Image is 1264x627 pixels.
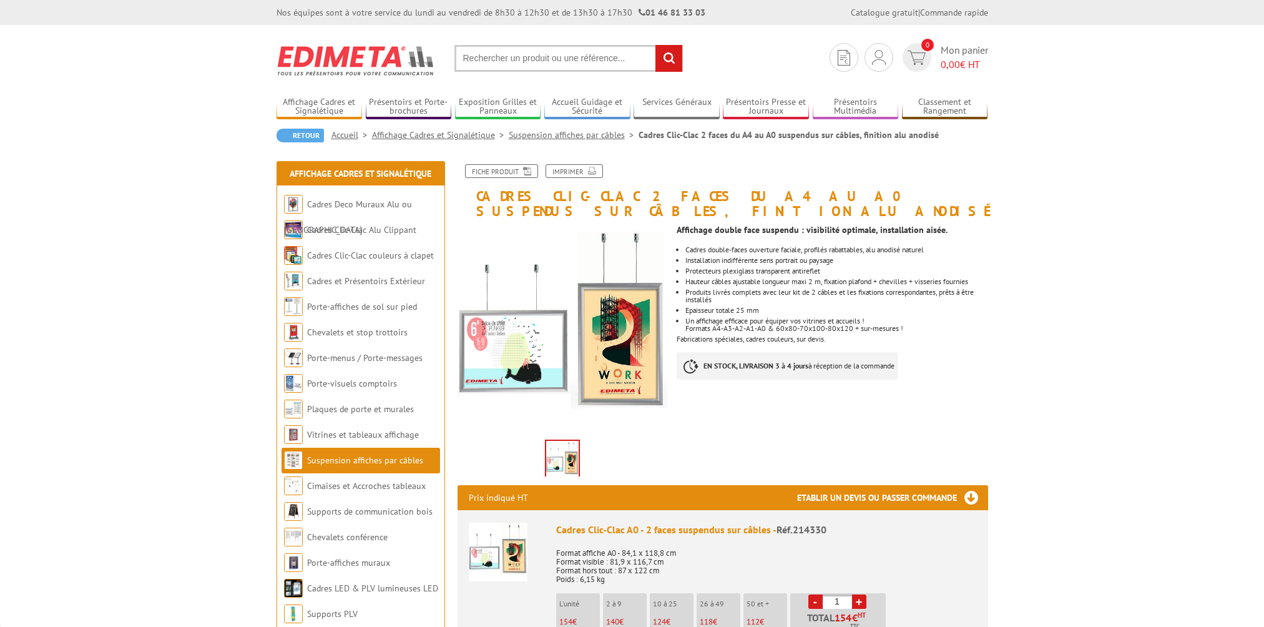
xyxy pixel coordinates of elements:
img: Supports de communication bois [284,502,303,521]
p: Affichage double face suspendu : visibilité optimale, installation aisée. [677,226,987,234]
span: 0,00 [941,58,960,71]
p: 50 et + [747,600,787,608]
a: + [852,595,866,609]
img: Cadres Deco Muraux Alu ou Bois [284,195,303,214]
h3: Etablir un devis ou passer commande [797,485,988,510]
span: Réf.214330 [777,523,826,536]
a: Services Généraux [634,97,720,117]
input: rechercher [655,45,682,72]
a: Porte-affiches muraux [307,557,390,568]
strong: 01 46 81 33 03 [639,7,705,18]
img: Chevalets conférence [284,528,303,546]
a: Présentoirs Presse et Journaux [723,97,809,117]
a: Suspension affiches par câbles [307,455,423,466]
a: Plaques de porte et murales [307,403,414,415]
a: Cadres LED & PLV lumineuses LED [307,583,438,594]
a: Cadres Clic-Clac couleurs à clapet [307,250,434,261]
img: Cadres Clic-Clac A0 - 2 faces suspendus sur câbles [469,523,527,581]
li: Protecteurs plexiglass transparent antireflet [685,267,987,275]
a: Présentoirs et Porte-brochures [366,97,452,117]
a: Commande rapide [920,7,988,18]
a: Cadres et Présentoirs Extérieur [307,275,425,287]
a: Cimaises et Accroches tableaux [307,480,426,491]
div: Cadres Clic-Clac A0 - 2 faces suspendus sur câbles - [556,523,977,537]
a: Affichage Cadres et Signalétique [277,97,363,117]
span: € HT [941,57,988,72]
a: Porte-visuels comptoirs [307,378,397,389]
p: L'unité [559,600,600,608]
a: Chevalets conférence [307,531,388,543]
a: Fiche produit [465,164,538,178]
img: Porte-affiches de sol sur pied [284,297,303,316]
a: Classement et Rangement [902,97,988,117]
a: Retour [277,129,324,142]
span: 124 [653,616,666,627]
a: Vitrines et tableaux affichage [307,429,419,440]
img: Porte-visuels comptoirs [284,374,303,393]
p: € [653,618,693,626]
a: Accueil Guidage et Sécurité [544,97,630,117]
a: Suspension affiches par câbles [509,129,639,141]
span: 0 [921,39,934,51]
span: 140 [606,616,619,627]
img: devis rapide [872,50,886,65]
img: Cadres LED & PLV lumineuses LED [284,579,303,598]
span: 118 [700,616,713,627]
a: Affichage Cadres et Signalétique [290,168,431,179]
a: Catalogue gratuit [851,7,918,18]
li: Installation indifférente sens portrait ou paysage [685,257,987,264]
a: Affichage Cadres et Signalétique [372,129,509,141]
img: Edimeta [277,37,436,84]
li: Cadres Clic-Clac 2 faces du A4 au A0 suspendus sur câbles, finition alu anodisé [639,129,939,141]
p: Format affiche A0 - 84,1 x 118,8 cm Format visible : 81,9 x 116,7 cm Format hors tout : 87 x 122 ... [556,540,977,584]
strong: EN STOCK, LIVRAISON 3 à 4 jours [703,361,808,370]
a: Porte-menus / Porte-messages [307,352,423,363]
p: Un affichage efficace pour équiper vos vitrines et accueils ! Formats A4-A3-A2-A1-A0 & 60x80-70x1... [685,317,987,332]
img: Cimaises et Accroches tableaux [284,476,303,495]
img: Porte-menus / Porte-messages [284,348,303,367]
p: 10 à 25 [653,600,693,608]
input: Rechercher un produit ou une référence... [454,45,683,72]
p: 26 à 49 [700,600,740,608]
img: devis rapide [838,50,850,66]
p: Produits livrés complets avec leur kit de 2 câbles et les fixations correspondantes, prêts à être... [685,289,987,304]
a: Exposition Grilles et Panneaux [455,97,541,117]
div: Fabrications spéciales, cadres couleurs, sur devis. [677,219,997,392]
div: | [851,6,988,19]
img: Porte-affiches muraux [284,553,303,572]
a: Cadres Clic-Clac Alu Clippant [307,224,416,235]
p: € [700,618,740,626]
img: suspendus_par_cables_214330_1.jpg [458,225,668,435]
a: devis rapide 0 Mon panier 0,00€ HT [899,43,988,72]
img: suspendus_par_cables_214330_1.jpg [546,441,579,480]
span: 112 [747,616,760,627]
a: Chevalets et stop trottoirs [307,327,408,338]
sup: HT [858,611,866,620]
img: Plaques de porte et murales [284,400,303,418]
img: Chevalets et stop trottoirs [284,323,303,342]
p: à réception de la commande [677,352,898,380]
p: Prix indiqué HT [469,485,528,510]
p: 2 à 9 [606,600,647,608]
span: 154 [835,613,852,623]
img: devis rapide [908,51,926,65]
img: Vitrines et tableaux affichage [284,425,303,444]
a: Accueil [331,129,372,141]
li: Cadres double-faces ouverture faciale, profilés rabattables, alu anodisé naturel [685,246,987,254]
div: Nos équipes sont à votre service du lundi au vendredi de 8h30 à 12h30 et de 13h30 à 17h30 [277,6,705,19]
img: Cadres Clic-Clac couleurs à clapet [284,246,303,265]
span: € [852,613,858,623]
a: - [808,595,823,609]
p: € [559,618,600,626]
a: Supports de communication bois [307,506,433,517]
span: Mon panier [941,43,988,72]
a: Supports PLV [307,608,358,620]
span: 154 [559,616,572,627]
a: Cadres Deco Muraux Alu ou [GEOGRAPHIC_DATA] [284,199,412,235]
p: Hauteur câbles ajustable longueur maxi 2 m, fixation plafond + chevilles + visseries fournies [685,278,987,285]
h1: Cadres Clic-Clac 2 faces du A4 au A0 suspendus sur câbles, finition alu anodisé [448,164,997,219]
img: Cadres et Présentoirs Extérieur [284,272,303,290]
img: Supports PLV [284,605,303,623]
p: Epaisseur totale 25 mm [685,307,987,314]
p: € [606,618,647,626]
